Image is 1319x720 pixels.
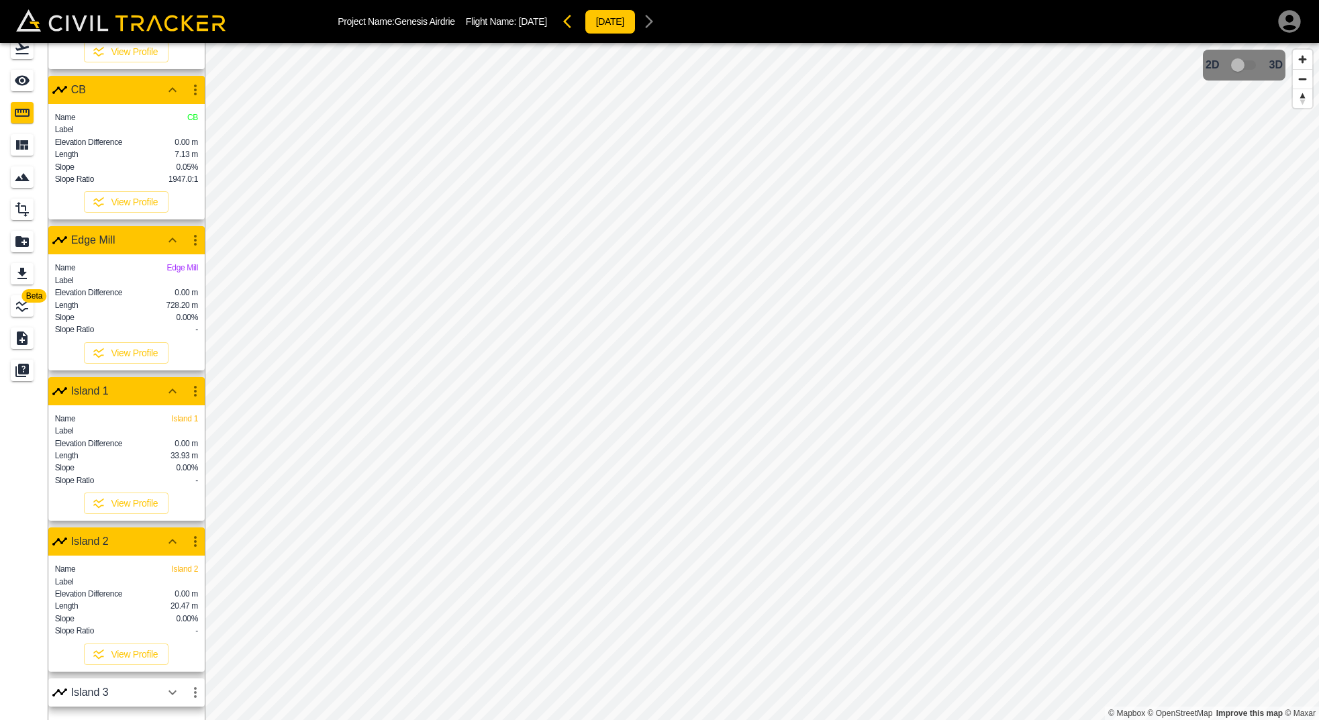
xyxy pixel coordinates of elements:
[1206,59,1219,71] span: 2D
[84,41,168,62] button: View Profile
[1225,52,1264,78] span: 3D model not uploaded yet
[1108,709,1145,718] a: Mapbox
[1148,709,1213,718] a: OpenStreetMap
[1285,709,1316,718] a: Maxar
[585,9,636,34] button: [DATE]
[466,16,547,27] p: Flight Name:
[1269,59,1283,71] span: 3D
[16,9,226,31] img: Civil Tracker
[338,16,454,27] p: Project Name: Genesis Airdrie
[1293,69,1312,89] button: Zoom out
[1216,709,1283,718] a: Map feedback
[519,16,547,27] span: [DATE]
[1293,89,1312,108] button: Reset bearing to north
[11,38,38,59] div: Flights
[1293,50,1312,69] button: Zoom in
[205,43,1319,720] canvas: Map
